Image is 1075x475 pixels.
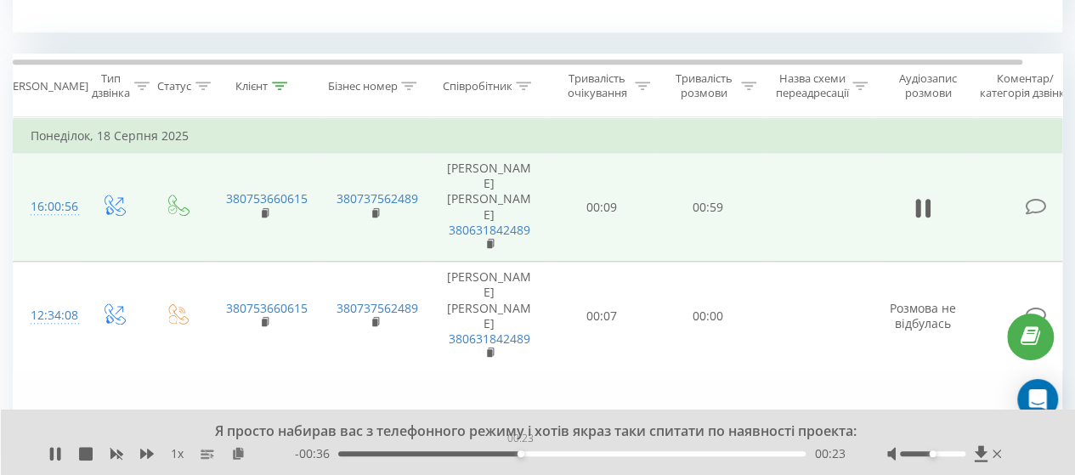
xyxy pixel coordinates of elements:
[31,299,65,332] div: 12:34:08
[670,71,737,100] div: Тривалість розмови
[886,71,969,100] div: Аудіозапис розмови
[518,450,524,457] div: Accessibility label
[775,71,848,100] div: Назва схеми переадресації
[814,445,845,462] span: 00:23
[92,71,130,100] div: Тип дзвінка
[930,450,936,457] div: Accessibility label
[549,262,655,370] td: 00:07
[226,300,308,316] a: 380753660615
[563,71,631,100] div: Тривалість очікування
[235,79,268,93] div: Клієнт
[337,190,418,206] a: 380737562489
[504,427,537,450] div: 00:23
[337,300,418,316] a: 380737562489
[295,445,338,462] span: - 00:36
[976,71,1075,100] div: Коментар/категорія дзвінка
[226,190,308,206] a: 380753660615
[171,445,184,462] span: 1 x
[31,190,65,223] div: 16:00:56
[890,300,956,331] span: Розмова не відбулась
[449,222,530,238] a: 380631842489
[442,79,512,93] div: Співробітник
[3,79,88,93] div: [PERSON_NAME]
[1017,379,1058,420] div: Open Intercom Messenger
[655,262,761,370] td: 00:00
[449,331,530,347] a: 380631842489
[549,153,655,262] td: 00:09
[144,422,910,441] div: Я просто набирав вас з телефонного режиму і хотів якраз таки спитати по наявності проекта:
[655,153,761,262] td: 00:59
[430,153,549,262] td: [PERSON_NAME] [PERSON_NAME]
[327,79,397,93] div: Бізнес номер
[157,79,191,93] div: Статус
[430,262,549,370] td: [PERSON_NAME] [PERSON_NAME]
